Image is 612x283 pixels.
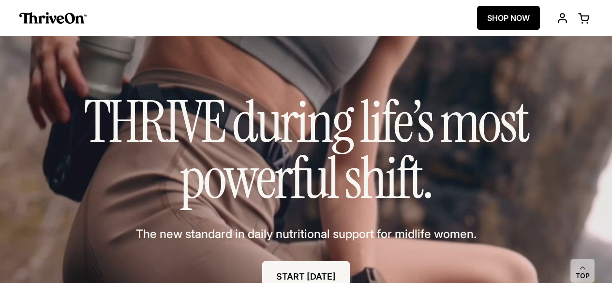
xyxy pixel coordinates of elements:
[564,238,602,273] iframe: Gorgias live chat messenger
[64,94,548,207] h1: THRIVE during life’s most powerful shift.
[136,226,477,242] span: The new standard in daily nutritional support for midlife women.
[576,272,590,281] span: Top
[477,6,540,30] a: SHOP NOW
